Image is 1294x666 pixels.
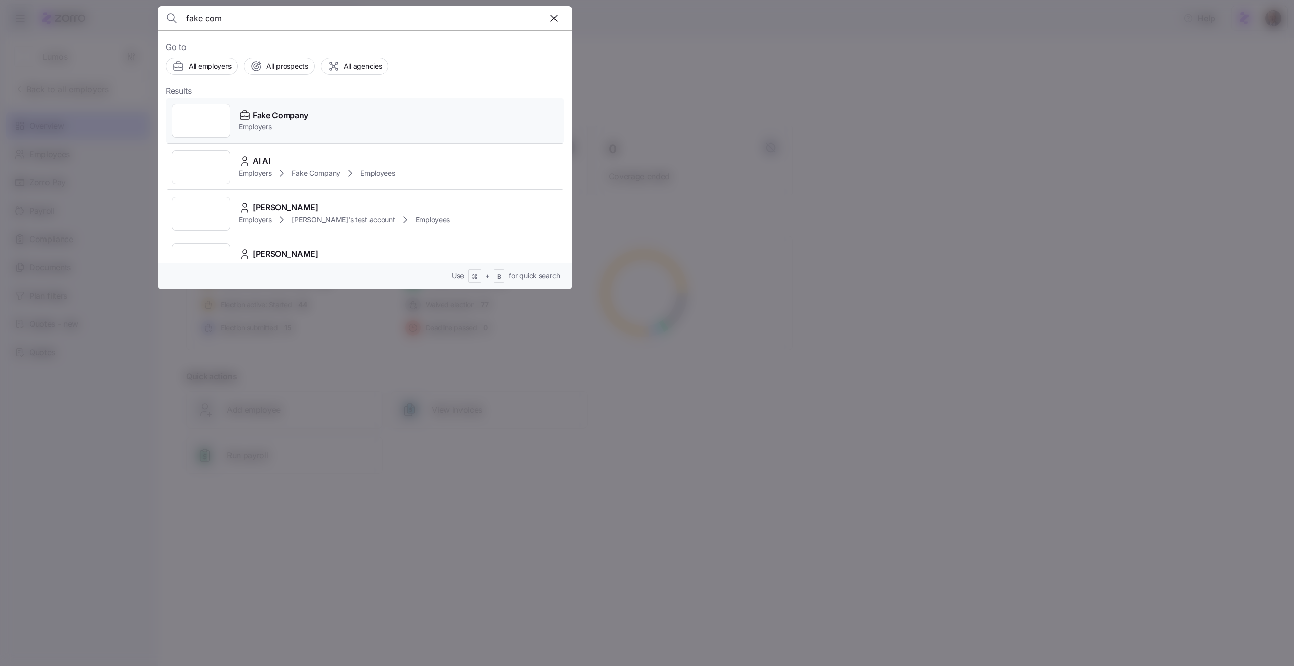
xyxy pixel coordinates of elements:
[189,61,231,71] span: All employers
[166,58,238,75] button: All employers
[344,61,382,71] span: All agencies
[292,168,340,178] span: Fake Company
[239,215,271,225] span: Employers
[166,85,192,98] span: Results
[321,58,389,75] button: All agencies
[360,168,395,178] span: Employees
[472,273,478,281] span: ⌘
[253,109,308,122] span: Fake Company
[253,201,318,214] span: [PERSON_NAME]
[452,271,464,281] span: Use
[497,273,501,281] span: B
[415,215,450,225] span: Employees
[509,271,560,281] span: for quick search
[244,58,314,75] button: All prospects
[266,61,308,71] span: All prospects
[166,41,564,54] span: Go to
[485,271,490,281] span: +
[292,215,395,225] span: [PERSON_NAME]'s test account
[239,122,308,132] span: Employers
[239,168,271,178] span: Employers
[253,248,318,260] span: [PERSON_NAME]
[253,155,270,167] span: Al AI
